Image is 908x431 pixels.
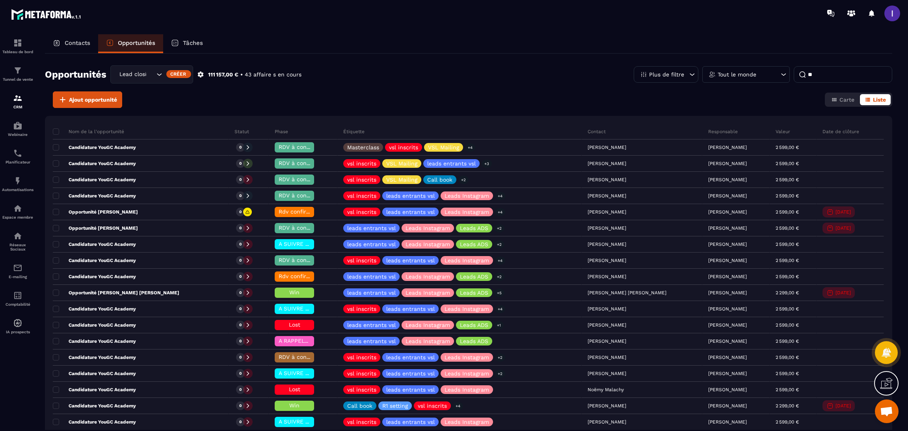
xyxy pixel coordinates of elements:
[240,71,243,78] p: •
[347,290,396,295] p: leads entrants vsl
[239,290,242,295] p: 0
[98,34,163,53] a: Opportunités
[406,322,450,328] p: Leads Instagram
[53,241,136,247] p: Candidature YouGC Academy
[13,204,22,213] img: automations
[13,231,22,241] img: social-network
[239,355,242,360] p: 0
[445,209,489,215] p: Leads Instagram
[776,209,799,215] p: 2 599,00 €
[382,403,408,409] p: R1 setting
[13,176,22,186] img: automations
[53,273,136,280] p: Candidature YouGC Academy
[13,149,22,158] img: scheduler
[347,177,376,182] p: vsl inscrits
[427,161,476,166] p: leads entrants vsl
[776,306,799,312] p: 2 599,00 €
[873,97,886,103] span: Liste
[386,258,435,263] p: leads entrants vsl
[406,242,450,247] p: Leads Instagram
[495,370,505,378] p: +2
[386,419,435,425] p: leads entrants vsl
[347,322,396,328] p: leads entrants vsl
[239,225,242,231] p: 0
[2,170,33,198] a: automationsautomationsAutomatisations
[347,161,376,166] p: vsl inscrits
[776,274,799,279] p: 2 599,00 €
[117,70,147,79] span: Lead closing
[826,94,859,105] button: Carte
[708,177,747,182] p: [PERSON_NAME]
[279,257,329,263] span: RDV à confimer ❓
[458,176,469,184] p: +2
[279,192,329,199] span: RDV à confimer ❓
[347,258,376,263] p: vsl inscrits
[13,291,22,300] img: accountant
[53,370,136,377] p: Candidature YouGC Academy
[708,128,738,135] p: Responsable
[495,305,505,313] p: +4
[2,257,33,285] a: emailemailE-mailing
[445,371,489,376] p: Leads Instagram
[289,402,300,409] span: Win
[2,115,33,143] a: automationsautomationsWebinaire
[289,321,300,328] span: Lost
[239,209,242,215] p: 0
[347,387,376,392] p: vsl inscrits
[460,322,488,328] p: Leads ADS
[386,306,435,312] p: leads entrants vsl
[239,338,242,344] p: 0
[445,387,489,392] p: Leads Instagram
[347,225,396,231] p: leads entrants vsl
[835,225,851,231] p: [DATE]
[776,322,799,328] p: 2 599,00 €
[494,240,504,249] p: +2
[2,225,33,257] a: social-networksocial-networkRéseaux Sociaux
[53,128,124,135] p: Nom de la l'opportunité
[482,160,492,168] p: +3
[53,209,138,215] p: Opportunité [PERSON_NAME]
[53,257,136,264] p: Candidature YouGC Academy
[465,143,475,152] p: +4
[776,419,799,425] p: 2 599,00 €
[445,355,489,360] p: Leads Instagram
[347,371,376,376] p: vsl inscrits
[2,302,33,307] p: Comptabilité
[776,258,799,263] p: 2 599,00 €
[234,128,249,135] p: Statut
[708,161,747,166] p: [PERSON_NAME]
[708,338,747,344] p: [PERSON_NAME]
[13,38,22,48] img: formation
[239,322,242,328] p: 0
[69,96,117,104] span: Ajout opportunité
[347,209,376,215] p: vsl inscrits
[53,419,136,425] p: Candidature YouGC Academy
[708,322,747,328] p: [PERSON_NAME]
[460,225,488,231] p: Leads ADS
[776,371,799,376] p: 2 599,00 €
[460,290,488,295] p: Leads ADS
[460,338,488,344] p: Leads ADS
[245,71,301,78] p: 43 affaire s en cours
[118,39,155,46] p: Opportunités
[708,355,747,360] p: [PERSON_NAME]
[347,145,379,150] p: Masterclass
[708,258,747,263] p: [PERSON_NAME]
[347,274,396,279] p: leads entrants vsl
[406,274,450,279] p: Leads Instagram
[279,305,312,312] span: A SUIVRE ⏳
[347,338,396,344] p: leads entrants vsl
[347,306,376,312] p: vsl inscrits
[776,242,799,247] p: 2 599,00 €
[289,386,300,392] span: Lost
[406,338,450,344] p: Leads Instagram
[776,177,799,182] p: 2 599,00 €
[2,330,33,334] p: IA prospects
[708,274,747,279] p: [PERSON_NAME]
[279,370,312,376] span: A SUIVRE ⏳
[445,419,489,425] p: Leads Instagram
[279,241,312,247] span: A SUIVRE ⏳
[347,193,376,199] p: vsl inscrits
[11,7,82,21] img: logo
[588,128,606,135] p: Contact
